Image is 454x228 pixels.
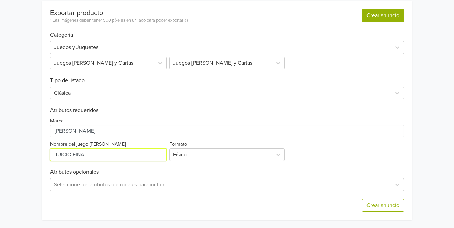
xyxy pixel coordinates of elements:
div: Exportar producto [50,9,190,17]
div: * Las imágenes deben tener 500 píxeles en un lado para poder exportarlas. [50,17,190,24]
button: Crear anuncio [362,199,404,212]
h6: Atributos opcionales [50,169,404,175]
label: Formato [169,141,187,148]
h6: Tipo de listado [50,69,404,84]
label: Marca [50,117,64,125]
button: Crear anuncio [362,9,404,22]
h6: Categoría [50,24,404,38]
h6: Atributos requeridos [50,107,404,114]
label: Nombre del juego [PERSON_NAME] [50,141,126,148]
